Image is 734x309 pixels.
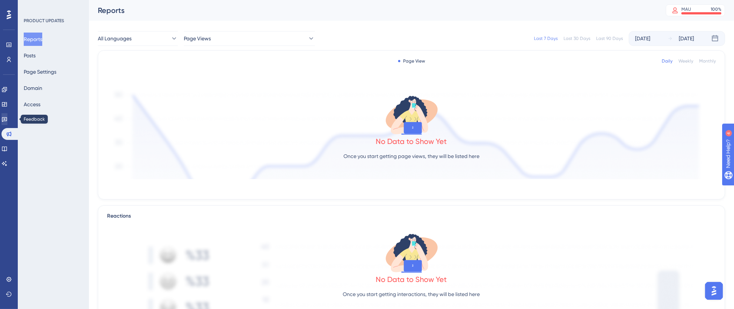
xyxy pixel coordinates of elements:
[24,33,42,46] button: Reports
[662,58,672,64] div: Daily
[98,5,647,16] div: Reports
[343,290,480,299] p: Once you start getting interactions, they will be listed here
[98,34,132,43] span: All Languages
[17,2,46,11] span: Need Help?
[52,4,54,10] div: 4
[534,36,558,41] div: Last 7 Days
[343,152,479,161] p: Once you start getting page views, they will be listed here
[711,6,721,12] div: 100 %
[24,49,36,62] button: Posts
[703,280,725,302] iframe: UserGuiding AI Assistant Launcher
[184,34,211,43] span: Page Views
[596,36,623,41] div: Last 90 Days
[98,31,178,46] button: All Languages
[107,212,716,221] div: Reactions
[398,58,425,64] div: Page View
[24,18,64,24] div: PRODUCT UPDATES
[184,31,315,46] button: Page Views
[681,6,691,12] div: MAU
[635,34,650,43] div: [DATE]
[678,58,693,64] div: Weekly
[376,274,447,285] div: No Data to Show Yet
[24,98,40,111] button: Access
[24,81,42,95] button: Domain
[699,58,716,64] div: Monthly
[24,65,56,78] button: Page Settings
[564,36,590,41] div: Last 30 Days
[679,34,694,43] div: [DATE]
[376,136,447,147] div: No Data to Show Yet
